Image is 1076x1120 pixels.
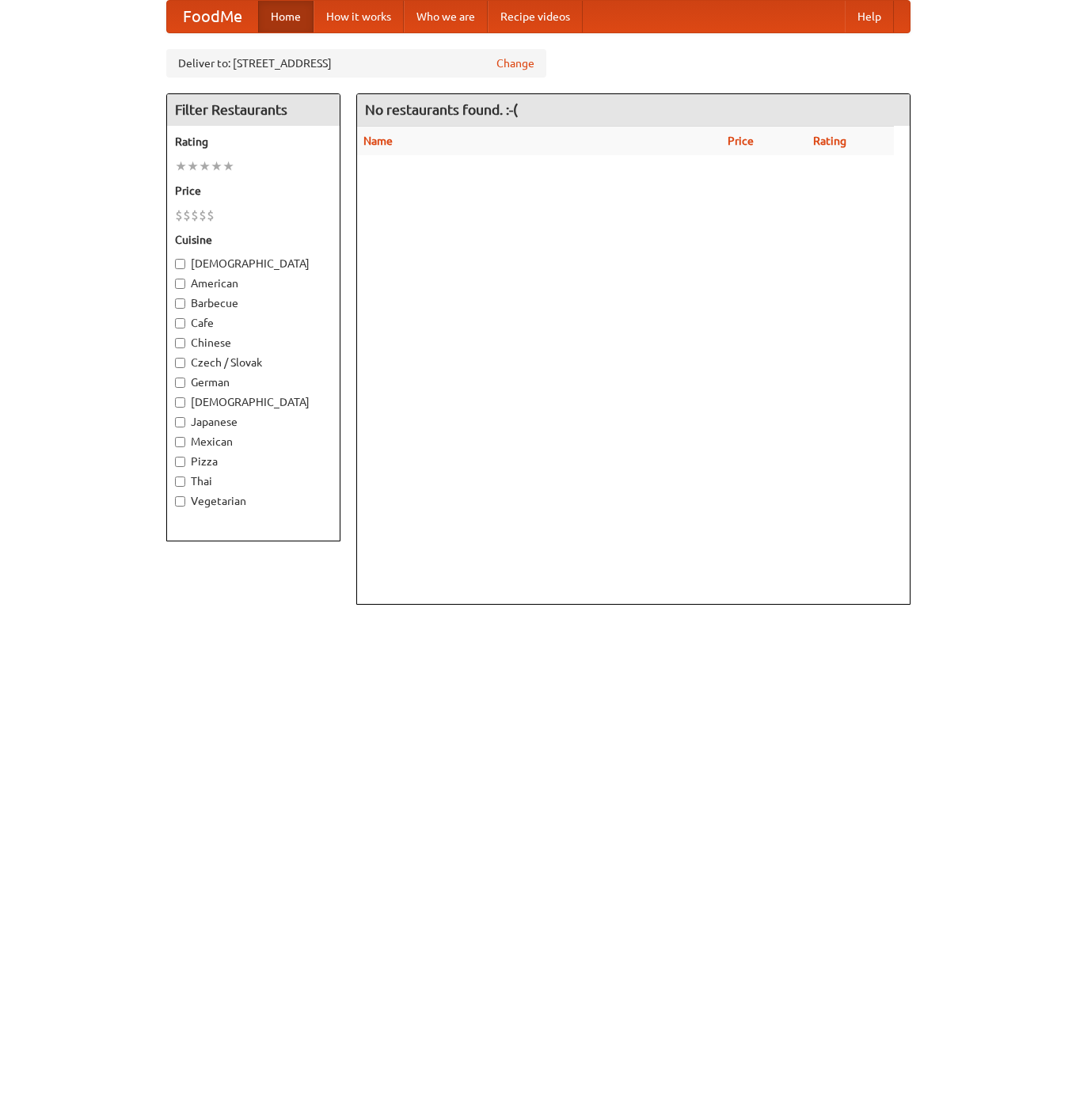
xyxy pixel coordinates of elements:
[199,207,207,224] li: $
[222,158,234,175] li: ★
[728,135,754,147] a: Price
[175,355,332,370] label: Czech / Slovak
[363,135,393,147] a: Name
[175,183,332,199] h5: Price
[813,135,846,147] a: Rating
[175,232,332,248] h5: Cuisine
[365,102,518,117] ng-pluralize: No restaurants found. :-(
[175,417,185,427] input: Japanese
[175,397,185,408] input: [DEMOGRAPHIC_DATA]
[175,374,332,390] label: German
[175,298,185,309] input: Barbecue
[175,207,183,224] li: $
[496,55,534,71] a: Change
[175,457,185,467] input: Pizza
[175,158,187,175] li: ★
[175,358,185,368] input: Czech / Slovak
[207,207,215,224] li: $
[166,49,546,78] div: Deliver to: [STREET_ADDRESS]
[258,1,314,32] a: Home
[191,207,199,224] li: $
[167,94,340,126] h4: Filter Restaurants
[175,279,185,289] input: American
[175,318,185,328] input: Cafe
[175,493,332,509] label: Vegetarian
[175,476,185,487] input: Thai
[175,414,332,430] label: Japanese
[175,134,332,150] h5: Rating
[175,256,332,271] label: [DEMOGRAPHIC_DATA]
[183,207,191,224] li: $
[187,158,199,175] li: ★
[175,454,332,469] label: Pizza
[175,437,185,447] input: Mexican
[211,158,222,175] li: ★
[175,496,185,507] input: Vegetarian
[488,1,583,32] a: Recipe videos
[175,338,185,348] input: Chinese
[175,295,332,311] label: Barbecue
[175,335,332,351] label: Chinese
[175,394,332,410] label: [DEMOGRAPHIC_DATA]
[167,1,258,32] a: FoodMe
[404,1,488,32] a: Who we are
[175,378,185,388] input: German
[175,259,185,269] input: [DEMOGRAPHIC_DATA]
[175,473,332,489] label: Thai
[845,1,894,32] a: Help
[175,275,332,291] label: American
[175,315,332,331] label: Cafe
[175,434,332,450] label: Mexican
[314,1,404,32] a: How it works
[199,158,211,175] li: ★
